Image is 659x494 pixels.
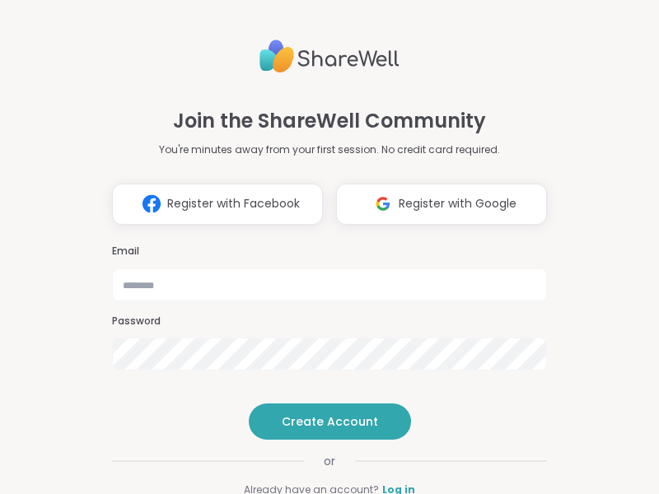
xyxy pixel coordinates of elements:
h3: Password [112,315,547,329]
span: Register with Google [399,195,516,212]
img: ShareWell Logomark [136,189,167,219]
span: Register with Facebook [167,195,300,212]
button: Create Account [249,403,411,440]
h1: Join the ShareWell Community [173,106,486,136]
img: ShareWell Logomark [367,189,399,219]
span: Create Account [282,413,378,430]
button: Register with Facebook [112,184,323,225]
p: You're minutes away from your first session. No credit card required. [159,142,500,157]
h3: Email [112,245,547,259]
span: or [304,453,355,469]
img: ShareWell Logo [259,33,400,80]
button: Register with Google [336,184,547,225]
